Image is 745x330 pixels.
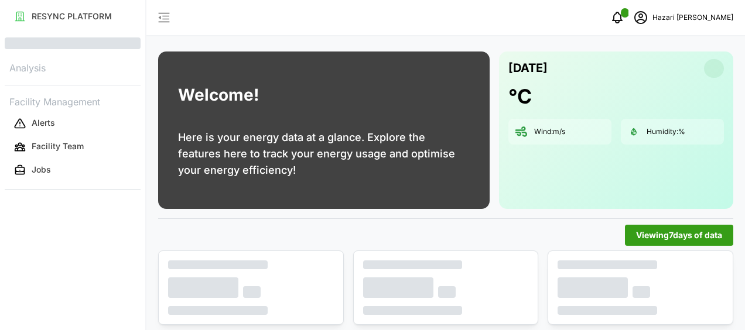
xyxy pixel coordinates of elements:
h1: Welcome! [178,82,259,108]
p: [DATE] [508,59,548,78]
p: Facility Management [5,92,141,109]
p: Humidity: % [647,127,685,137]
p: RESYNC PLATFORM [32,11,112,22]
button: Facility Team [5,136,141,157]
button: notifications [606,6,629,29]
button: Viewing7days of data [625,225,733,246]
p: Facility Team [32,140,84,152]
p: Here is your energy data at a glance. Explore the features here to track your energy usage and op... [178,129,470,178]
p: Alerts [32,117,55,129]
a: Alerts [5,112,141,135]
p: Wind: m/s [534,127,565,137]
h1: °C [508,84,532,109]
span: Viewing 7 days of data [636,225,722,245]
p: Jobs [32,164,51,176]
button: Jobs [5,160,141,181]
button: schedule [629,6,652,29]
a: Jobs [5,159,141,182]
a: RESYNC PLATFORM [5,5,141,28]
p: Analysis [5,59,141,75]
a: Facility Team [5,135,141,159]
button: RESYNC PLATFORM [5,6,141,27]
button: Alerts [5,113,141,134]
p: Hazari [PERSON_NAME] [652,12,733,23]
